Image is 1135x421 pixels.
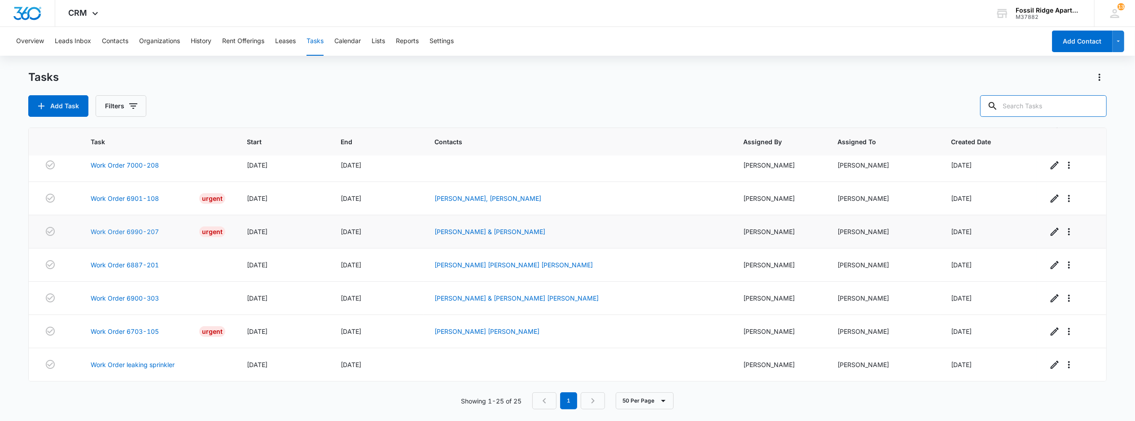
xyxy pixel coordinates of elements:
span: [DATE] [341,328,361,335]
span: CRM [69,8,88,18]
button: Overview [16,27,44,56]
nav: Pagination [532,392,605,409]
span: [DATE] [951,261,972,269]
a: [PERSON_NAME] [PERSON_NAME] [434,328,539,335]
a: Work Order 6887-201 [91,260,159,270]
span: [DATE] [341,228,361,235]
span: [DATE] [247,261,267,269]
div: [PERSON_NAME] [838,360,930,369]
button: 50 Per Page [616,392,674,409]
button: Calendar [334,27,361,56]
span: [DATE] [341,361,361,368]
div: account name [1016,7,1081,14]
div: [PERSON_NAME] [743,160,816,170]
span: Task [91,137,212,146]
em: 1 [560,392,577,409]
div: Urgent [199,226,225,237]
span: [DATE] [951,228,972,235]
div: [PERSON_NAME] [838,194,930,203]
span: [DATE] [341,161,361,169]
a: [PERSON_NAME], [PERSON_NAME] [434,195,541,202]
a: Work Order 7000-208 [91,160,159,170]
span: [DATE] [951,161,972,169]
div: Urgent [199,193,225,204]
button: Add Task [28,95,88,117]
span: Assigned By [743,137,803,146]
a: [PERSON_NAME] & [PERSON_NAME] [434,228,545,235]
a: [PERSON_NAME] & [PERSON_NAME] [PERSON_NAME] [434,294,599,302]
a: Work Order leaking sprinkler [91,360,175,369]
span: [DATE] [951,361,972,368]
a: Work Order 6901-108 [91,194,159,203]
span: [DATE] [247,228,267,235]
span: [DATE] [951,294,972,302]
span: [DATE] [247,328,267,335]
div: [PERSON_NAME] [743,260,816,270]
div: [PERSON_NAME] [838,293,930,303]
div: [PERSON_NAME] [743,327,816,336]
div: [PERSON_NAME] [838,227,930,236]
a: Work Order 6900-303 [91,293,159,303]
span: End [341,137,400,146]
button: Leases [275,27,296,56]
button: Organizations [139,27,180,56]
button: Filters [96,95,146,117]
p: Showing 1-25 of 25 [461,396,521,406]
button: Contacts [102,27,128,56]
span: [DATE] [247,195,267,202]
h1: Tasks [28,71,59,84]
button: Tasks [307,27,324,56]
div: account id [1016,14,1081,20]
div: notifications count [1117,3,1125,10]
span: Start [247,137,306,146]
span: Contacts [434,137,709,146]
span: Created Date [951,137,1013,146]
div: [PERSON_NAME] [743,227,816,236]
a: [PERSON_NAME] [PERSON_NAME] [PERSON_NAME] [434,261,593,269]
button: Leads Inbox [55,27,91,56]
span: [DATE] [951,195,972,202]
button: Settings [429,27,454,56]
button: Lists [372,27,385,56]
div: [PERSON_NAME] [838,260,930,270]
div: [PERSON_NAME] [838,327,930,336]
div: [PERSON_NAME] [743,194,816,203]
div: Urgent [199,326,225,337]
button: History [191,27,211,56]
span: [DATE] [951,328,972,335]
span: [DATE] [247,294,267,302]
button: Rent Offerings [222,27,264,56]
div: [PERSON_NAME] [743,360,816,369]
a: Work Order 6703-105 [91,327,159,336]
button: Add Contact [1052,31,1113,52]
span: [DATE] [247,161,267,169]
button: Actions [1092,70,1107,84]
div: [PERSON_NAME] [838,160,930,170]
input: Search Tasks [980,95,1107,117]
div: [PERSON_NAME] [743,293,816,303]
span: [DATE] [247,361,267,368]
span: Assigned To [838,137,917,146]
span: 13 [1117,3,1125,10]
span: [DATE] [341,294,361,302]
span: [DATE] [341,195,361,202]
a: Work Order 6990-207 [91,227,159,236]
span: [DATE] [341,261,361,269]
button: Reports [396,27,419,56]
